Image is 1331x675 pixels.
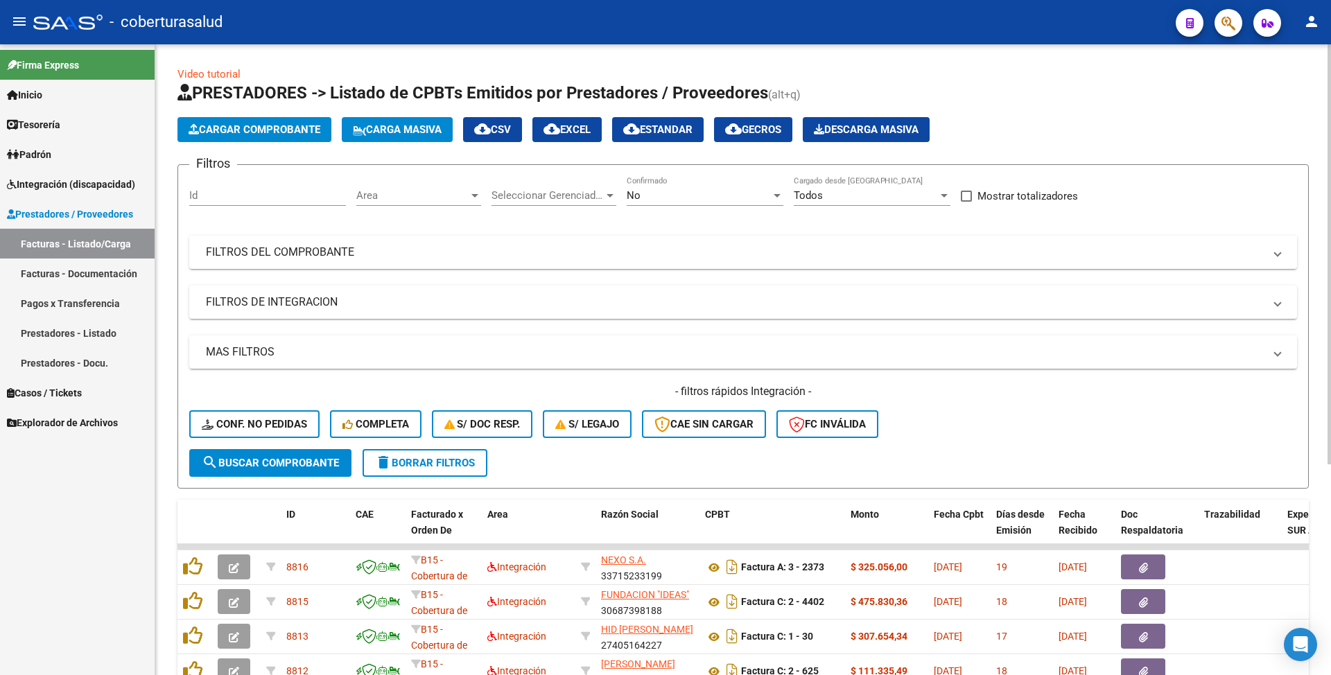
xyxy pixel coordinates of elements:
[202,418,307,430] span: Conf. no pedidas
[776,410,878,438] button: FC Inválida
[189,154,237,173] h3: Filtros
[612,117,704,142] button: Estandar
[723,556,741,578] i: Descargar documento
[7,207,133,222] span: Prestadores / Proveedores
[555,418,619,430] span: S/ legajo
[7,415,118,430] span: Explorador de Archivos
[189,449,351,477] button: Buscar Comprobante
[934,509,984,520] span: Fecha Cpbt
[350,500,406,561] datatable-header-cell: CAE
[601,589,689,600] span: FUNDACION "IDEAS"
[623,121,640,137] mat-icon: cloud_download
[934,561,962,572] span: [DATE]
[110,7,223,37] span: - coberturasalud
[189,236,1297,269] mat-expansion-panel-header: FILTROS DEL COMPROBANTE
[601,622,694,651] div: 27405164227
[851,561,907,572] strong: $ 325.056,00
[623,123,693,136] span: Estandar
[851,596,907,607] strong: $ 475.830,36
[487,561,546,572] span: Integración
[601,624,693,635] span: HID [PERSON_NAME]
[177,117,331,142] button: Cargar Comprobante
[482,500,575,561] datatable-header-cell: Area
[286,509,295,520] span: ID
[601,587,694,616] div: 30687398188
[286,561,308,572] span: 8816
[189,123,320,136] span: Cargar Comprobante
[725,121,742,137] mat-icon: cloud_download
[654,418,754,430] span: CAE SIN CARGAR
[1059,596,1087,607] span: [DATE]
[996,509,1045,536] span: Días desde Emisión
[487,631,546,642] span: Integración
[803,117,930,142] app-download-masive: Descarga masiva de comprobantes (adjuntos)
[411,624,467,667] span: B15 - Cobertura de Salud
[206,344,1264,360] mat-panel-title: MAS FILTROS
[814,123,919,136] span: Descarga Masiva
[1115,500,1199,561] datatable-header-cell: Doc Respaldatoria
[934,631,962,642] span: [DATE]
[996,631,1007,642] span: 17
[789,418,866,430] span: FC Inválida
[725,123,781,136] span: Gecros
[356,189,469,202] span: Area
[189,335,1297,369] mat-expansion-panel-header: MAS FILTROS
[487,509,508,520] span: Area
[286,596,308,607] span: 8815
[432,410,533,438] button: S/ Doc Resp.
[543,410,632,438] button: S/ legajo
[723,625,741,647] i: Descargar documento
[411,589,467,632] span: B15 - Cobertura de Salud
[177,68,241,80] a: Video tutorial
[7,147,51,162] span: Padrón
[330,410,421,438] button: Completa
[723,590,741,613] i: Descargar documento
[851,631,907,642] strong: $ 307.654,34
[1199,500,1282,561] datatable-header-cell: Trazabilidad
[11,13,28,30] mat-icon: menu
[741,597,824,608] strong: Factura C: 2 - 4402
[601,552,694,581] div: 33715233199
[342,418,409,430] span: Completa
[474,121,491,137] mat-icon: cloud_download
[601,554,646,566] span: NEXO S.A.
[444,418,521,430] span: S/ Doc Resp.
[595,500,699,561] datatable-header-cell: Razón Social
[463,117,522,142] button: CSV
[714,117,792,142] button: Gecros
[7,87,42,103] span: Inicio
[741,631,813,642] strong: Factura C: 1 - 30
[375,457,475,469] span: Borrar Filtros
[768,88,801,101] span: (alt+q)
[353,123,442,136] span: Carga Masiva
[996,561,1007,572] span: 19
[363,449,487,477] button: Borrar Filtros
[845,500,928,561] datatable-header-cell: Monto
[206,295,1264,310] mat-panel-title: FILTROS DE INTEGRACION
[601,509,659,520] span: Razón Social
[1303,13,1320,30] mat-icon: person
[491,189,604,202] span: Seleccionar Gerenciador
[286,631,308,642] span: 8813
[1053,500,1115,561] datatable-header-cell: Fecha Recibido
[202,457,339,469] span: Buscar Comprobante
[543,123,591,136] span: EXCEL
[206,245,1264,260] mat-panel-title: FILTROS DEL COMPROBANTE
[411,509,463,536] span: Facturado x Orden De
[7,58,79,73] span: Firma Express
[705,509,730,520] span: CPBT
[406,500,482,561] datatable-header-cell: Facturado x Orden De
[928,500,991,561] datatable-header-cell: Fecha Cpbt
[996,596,1007,607] span: 18
[532,117,602,142] button: EXCEL
[794,189,823,202] span: Todos
[474,123,511,136] span: CSV
[627,189,641,202] span: No
[356,509,374,520] span: CAE
[189,384,1297,399] h4: - filtros rápidos Integración -
[375,454,392,471] mat-icon: delete
[281,500,350,561] datatable-header-cell: ID
[1059,561,1087,572] span: [DATE]
[543,121,560,137] mat-icon: cloud_download
[851,509,879,520] span: Monto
